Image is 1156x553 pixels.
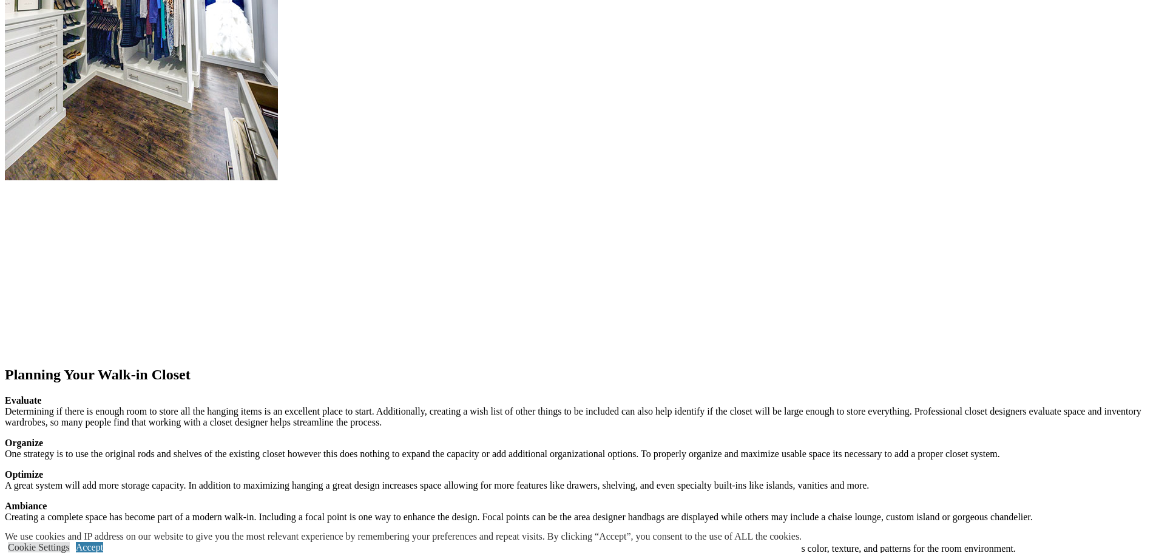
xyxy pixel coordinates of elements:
div: We use cookies and IP address on our website to give you the most relevant experience by remember... [5,531,802,542]
p: A great system will add more storage capacity. In addition to maximizing hanging a great design i... [5,469,1151,491]
strong: Optimize [5,469,43,480]
h2: Planning Your Walk-in Closet [5,367,1151,383]
a: Accept [76,542,103,552]
strong: Ambiance [5,501,47,511]
p: Creating a complete space has become part of a modern walk-in. Including a focal point is one way... [5,501,1151,523]
strong: Evaluate [5,395,41,405]
strong: Organize [5,438,43,448]
p: One strategy is to use the original rods and shelves of the existing closet however this does not... [5,438,1151,460]
a: Cookie Settings [8,542,70,552]
p: Determining if there is enough room to store all the hanging items is an excellent place to start... [5,395,1151,428]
